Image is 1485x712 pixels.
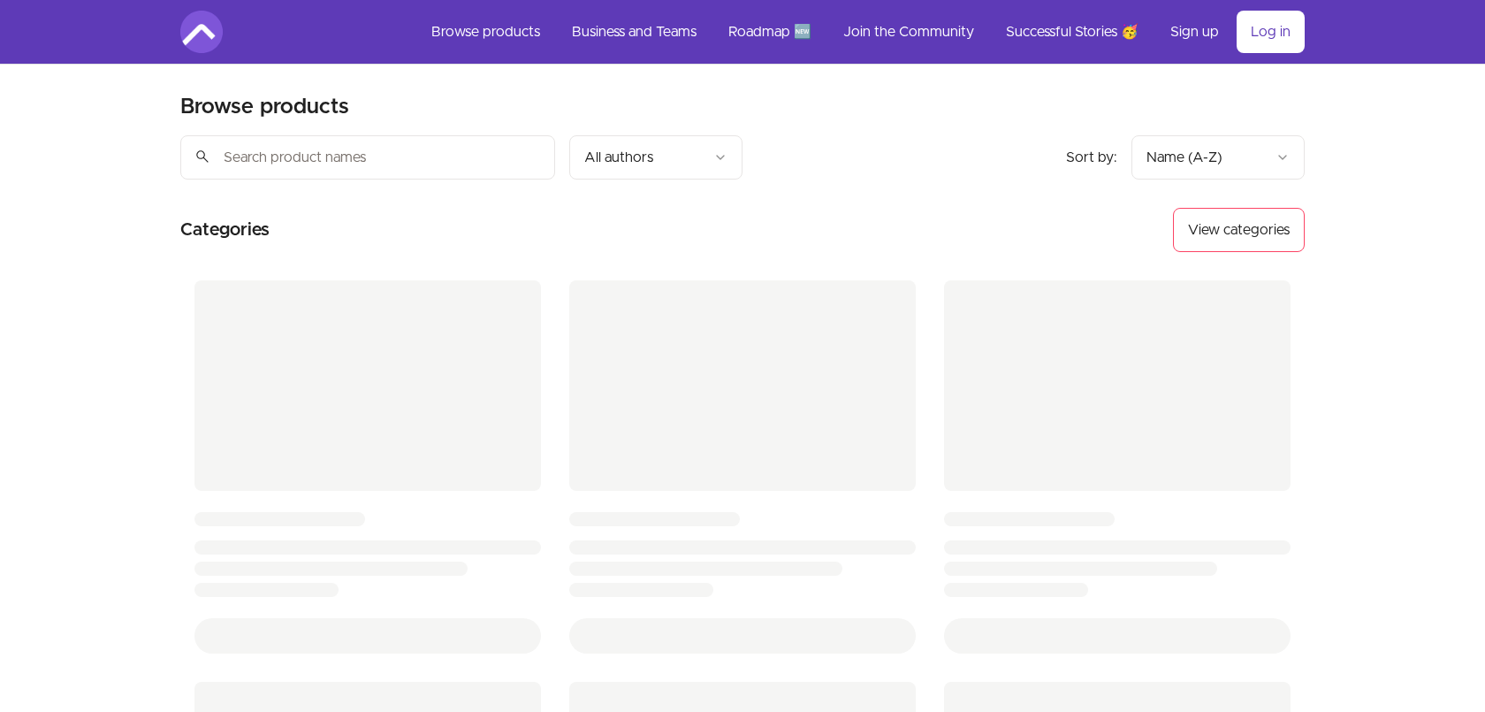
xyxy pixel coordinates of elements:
span: search [194,144,210,169]
h2: Categories [180,208,270,252]
nav: Main [417,11,1305,53]
a: Successful Stories 🥳 [992,11,1153,53]
a: Sign up [1156,11,1233,53]
a: Browse products [417,11,554,53]
button: Product sort options [1131,135,1305,180]
a: Business and Teams [558,11,711,53]
img: Amigoscode logo [180,11,223,53]
a: Join the Community [829,11,988,53]
button: Filter by author [569,135,742,180]
a: Log in [1237,11,1305,53]
input: Search product names [180,135,555,180]
a: Roadmap 🆕 [714,11,826,53]
span: Sort by: [1066,150,1117,165]
button: View categories [1173,208,1305,252]
h2: Browse products [180,93,349,121]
